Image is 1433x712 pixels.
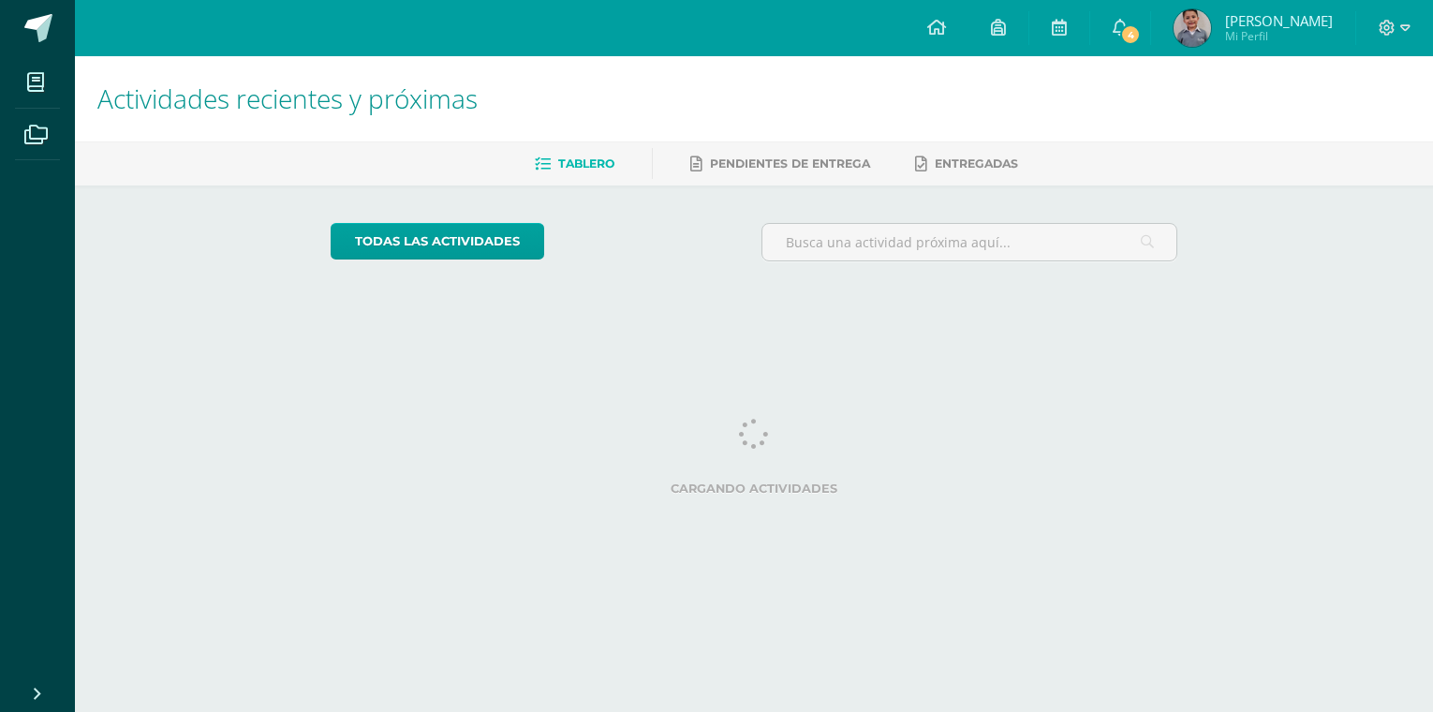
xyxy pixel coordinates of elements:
span: Mi Perfil [1225,28,1333,44]
img: dffd84ca33f0653e363337cedcaf6269.png [1174,9,1211,47]
span: Actividades recientes y próximas [97,81,478,116]
a: Entregadas [915,149,1018,179]
span: Entregadas [935,156,1018,171]
span: [PERSON_NAME] [1225,11,1333,30]
a: Pendientes de entrega [690,149,870,179]
label: Cargando actividades [331,482,1178,496]
span: Tablero [558,156,614,171]
a: todas las Actividades [331,223,544,260]
input: Busca una actividad próxima aquí... [762,224,1177,260]
a: Tablero [535,149,614,179]
span: Pendientes de entrega [710,156,870,171]
span: 4 [1120,24,1141,45]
